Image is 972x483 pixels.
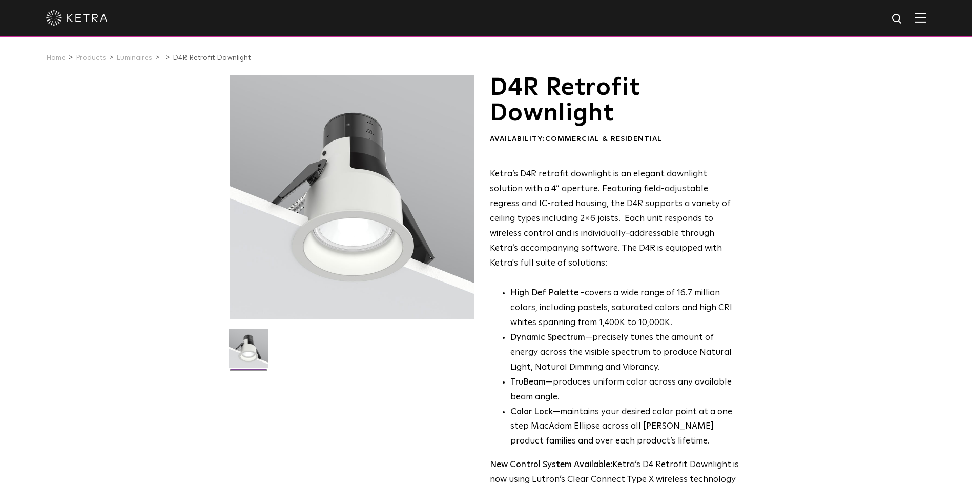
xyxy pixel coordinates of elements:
[46,54,66,62] a: Home
[510,331,739,375] li: —precisely tunes the amount of energy across the visible spectrum to produce Natural Light, Natur...
[545,135,662,143] span: Commercial & Residential
[510,333,585,342] strong: Dynamic Spectrum
[76,54,106,62] a: Products
[46,10,108,26] img: ketra-logo-2019-white
[490,460,612,469] strong: New Control System Available:
[510,286,739,331] p: covers a wide range of 16.7 million colors, including pastels, saturated colors and high CRI whit...
[173,54,251,62] a: D4R Retrofit Downlight
[510,289,585,297] strong: High Def Palette -
[891,13,904,26] img: search icon
[490,75,739,127] h1: D4R Retrofit Downlight
[510,405,739,450] li: —maintains your desired color point at a one step MacAdam Ellipse across all [PERSON_NAME] produc...
[116,54,152,62] a: Luminaires
[490,134,739,145] div: Availability:
[229,329,268,376] img: D4R Retrofit Downlight
[510,378,546,387] strong: TruBeam
[510,375,739,405] li: —produces uniform color across any available beam angle.
[490,167,739,271] p: Ketra’s D4R retrofit downlight is an elegant downlight solution with a 4” aperture. Featuring fie...
[915,13,926,23] img: Hamburger%20Nav.svg
[510,408,553,416] strong: Color Lock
